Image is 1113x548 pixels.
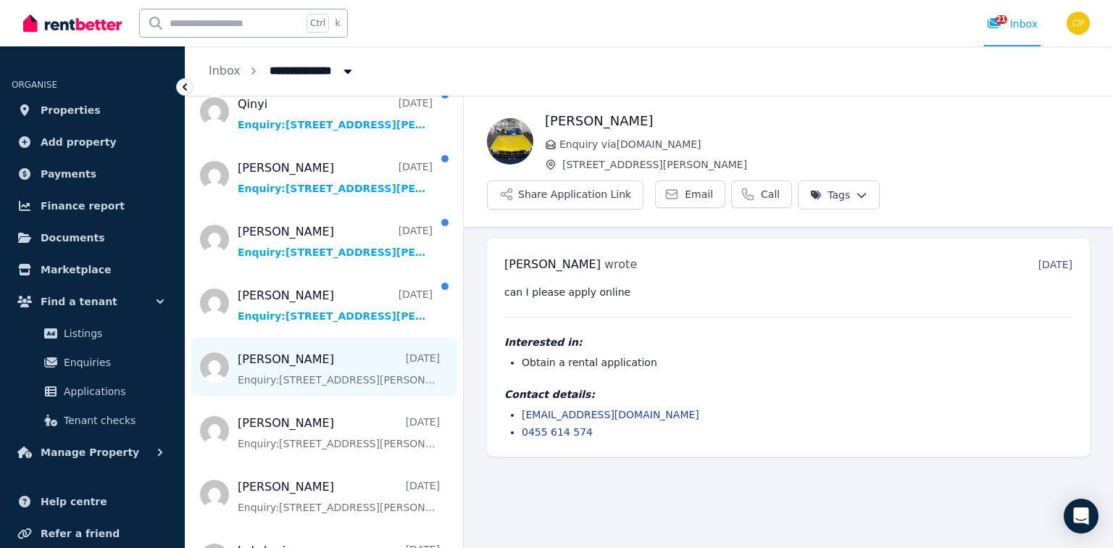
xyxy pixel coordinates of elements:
span: [PERSON_NAME] [504,257,601,271]
a: [PERSON_NAME][DATE]Enquiry:[STREET_ADDRESS][PERSON_NAME]. [238,478,440,515]
time: [DATE] [1038,259,1072,270]
a: [EMAIL_ADDRESS][DOMAIN_NAME] [522,409,699,420]
img: RentBetter [23,12,122,34]
span: Tags [810,188,850,202]
span: k [335,17,340,29]
img: Amanda bettridge [487,118,533,165]
button: Manage Property [12,438,173,467]
span: Enquiry via [DOMAIN_NAME] [559,137,1090,151]
a: 0455 614 574 [522,426,593,438]
span: Email [685,187,713,202]
span: Find a tenant [41,293,117,310]
h4: Contact details: [504,387,1072,402]
span: wrote [604,257,637,271]
img: Clinton Pentland [1067,12,1090,35]
h4: Interested in: [504,335,1072,349]
a: Properties [12,96,173,125]
a: [PERSON_NAME][DATE]Enquiry:[STREET_ADDRESS][PERSON_NAME]. [238,223,433,260]
pre: can I please apply online [504,285,1072,299]
span: Call [761,187,780,202]
span: Manage Property [41,444,139,461]
a: Payments [12,159,173,188]
span: Enquiries [64,354,162,371]
span: Tenant checks [64,412,162,429]
a: Applications [17,377,167,406]
nav: Breadcrumb [185,46,378,96]
span: ORGANISE [12,80,57,90]
button: Share Application Link [487,180,643,209]
h1: [PERSON_NAME] [545,111,1090,131]
span: Applications [64,383,162,400]
a: [PERSON_NAME][DATE]Enquiry:[STREET_ADDRESS][PERSON_NAME]. [238,415,440,451]
a: [PERSON_NAME][DATE]Enquiry:[STREET_ADDRESS][PERSON_NAME]. [238,159,433,196]
span: 21 [996,15,1007,24]
span: [STREET_ADDRESS][PERSON_NAME] [562,157,1090,172]
span: Listings [64,325,162,342]
div: Inbox [987,17,1038,31]
a: Documents [12,223,173,252]
span: Ctrl [307,14,329,33]
a: Call [731,180,792,208]
a: Help centre [12,487,173,516]
a: Listings [17,319,167,348]
a: Inbox [209,64,241,78]
a: Add property [12,128,173,157]
a: Finance report [12,191,173,220]
button: Tags [798,180,880,209]
span: Payments [41,165,96,183]
span: Finance report [41,197,125,215]
span: Documents [41,229,105,246]
span: Marketplace [41,261,111,278]
a: Refer a friend [12,519,173,548]
span: Properties [41,101,101,119]
a: Enquiries [17,348,167,377]
a: [PERSON_NAME][DATE]Enquiry:[STREET_ADDRESS][PERSON_NAME]. [238,351,440,387]
li: Obtain a rental application [522,355,1072,370]
span: Help centre [41,493,107,510]
a: Email [655,180,725,208]
a: Marketplace [12,255,173,284]
div: Open Intercom Messenger [1064,499,1099,534]
span: Add property [41,133,117,151]
a: Qinyi[DATE]Enquiry:[STREET_ADDRESS][PERSON_NAME]. [238,96,433,132]
button: Find a tenant [12,287,173,316]
span: Refer a friend [41,525,120,542]
a: Tenant checks [17,406,167,435]
a: [PERSON_NAME][DATE]Enquiry:[STREET_ADDRESS][PERSON_NAME]. [238,287,433,323]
